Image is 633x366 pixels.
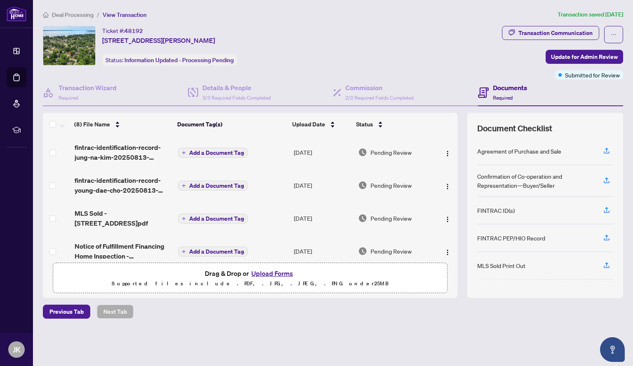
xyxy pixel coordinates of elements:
[358,247,367,256] img: Document Status
[546,50,623,64] button: Update for Admin Review
[502,26,599,40] button: Transaction Communication
[178,247,248,256] button: Add a Document Tag
[102,26,143,35] div: Ticket #:
[178,181,248,191] button: Add a Document Tag
[178,246,248,257] button: Add a Document Tag
[178,214,248,224] button: Add a Document Tag
[189,183,244,189] span: Add a Document Tag
[370,148,412,157] span: Pending Review
[59,95,78,101] span: Required
[444,216,451,223] img: Logo
[600,337,625,362] button: Open asap
[182,217,186,221] span: plus
[477,147,561,156] div: Agreement of Purchase and Sale
[249,268,295,279] button: Upload Forms
[13,344,21,355] span: JK
[477,206,515,215] div: FINTRAC ID(s)
[97,305,134,319] button: Next Tab
[97,10,99,19] li: /
[291,235,354,268] td: [DATE]
[43,26,95,65] img: IMG-N12318782_1.jpg
[353,113,432,136] th: Status
[356,120,373,129] span: Status
[493,95,513,101] span: Required
[71,113,174,136] th: (8) File Name
[53,263,447,294] span: Drag & Drop orUpload FormsSupported files include .PDF, .JPG, .JPEG, .PNG under25MB
[178,148,248,158] button: Add a Document Tag
[182,184,186,188] span: plus
[441,245,454,258] button: Logo
[345,95,414,101] span: 2/2 Required Fields Completed
[441,179,454,192] button: Logo
[202,83,271,93] h4: Details & People
[444,249,451,256] img: Logo
[370,214,412,223] span: Pending Review
[477,233,545,242] div: FINTRAC PEP/HIO Record
[202,95,271,101] span: 3/3 Required Fields Completed
[75,241,171,261] span: Notice of Fulfillment Financing Home Inspection - [STREET_ADDRESS]pdf
[441,212,454,225] button: Logo
[74,120,110,129] span: (8) File Name
[189,150,244,156] span: Add a Document Tag
[518,26,593,40] div: Transaction Communication
[358,214,367,223] img: Document Status
[291,169,354,202] td: [DATE]
[289,113,353,136] th: Upload Date
[58,279,442,289] p: Supported files include .PDF, .JPG, .JPEG, .PNG under 25 MB
[103,11,147,19] span: View Transaction
[43,305,90,319] button: Previous Tab
[178,180,248,191] button: Add a Document Tag
[358,181,367,190] img: Document Status
[441,146,454,159] button: Logo
[292,120,325,129] span: Upload Date
[7,6,26,21] img: logo
[178,213,248,224] button: Add a Document Tag
[205,268,295,279] span: Drag & Drop or
[75,175,171,195] span: fintrac-identification-record-young-dae-cho-20250813-192701.pdf
[59,83,117,93] h4: Transaction Wizard
[75,142,171,162] span: fintrac-identification-record-jung-na-kim-20250813-193424.pdf
[291,136,354,169] td: [DATE]
[43,12,49,18] span: home
[444,183,451,190] img: Logo
[49,305,84,318] span: Previous Tab
[102,35,215,45] span: [STREET_ADDRESS][PERSON_NAME]
[370,181,412,190] span: Pending Review
[52,11,94,19] span: Deal Processing
[182,249,186,254] span: plus
[189,216,244,221] span: Add a Document Tag
[189,249,244,254] span: Add a Document Tag
[124,27,143,35] span: 48192
[558,10,623,19] article: Transaction saved [DATE]
[477,172,593,190] div: Confirmation of Co-operation and Representation—Buyer/Seller
[75,208,171,228] span: MLS Sold - [STREET_ADDRESS]pdf
[174,113,289,136] th: Document Tag(s)
[102,54,237,65] div: Status:
[477,261,525,270] div: MLS Sold Print Out
[370,247,412,256] span: Pending Review
[291,202,354,235] td: [DATE]
[358,148,367,157] img: Document Status
[444,150,451,157] img: Logo
[565,70,620,79] span: Submitted for Review
[124,56,234,64] span: Information Updated - Processing Pending
[493,83,527,93] h4: Documents
[551,50,618,63] span: Update for Admin Review
[182,151,186,155] span: plus
[611,32,617,37] span: ellipsis
[477,123,552,134] span: Document Checklist
[345,83,414,93] h4: Commission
